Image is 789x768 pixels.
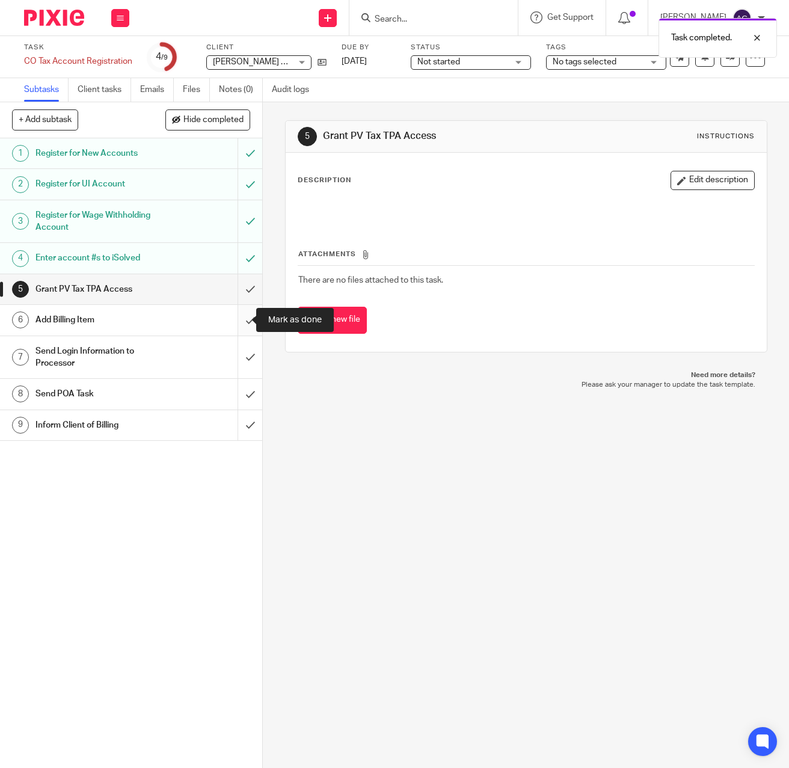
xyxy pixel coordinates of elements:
[35,249,162,267] h1: Enter account #s to iSolved
[298,251,356,257] span: Attachments
[12,281,29,298] div: 5
[323,130,551,143] h1: Grant PV Tax TPA Access
[342,57,367,66] span: [DATE]
[373,14,482,25] input: Search
[12,417,29,434] div: 9
[272,78,318,102] a: Audit logs
[35,416,162,434] h1: Inform Client of Billing
[12,349,29,366] div: 7
[165,109,250,130] button: Hide completed
[35,175,162,193] h1: Register for UI Account
[732,8,752,28] img: svg%3E
[24,78,69,102] a: Subtasks
[206,43,327,52] label: Client
[298,127,317,146] div: 5
[78,78,131,102] a: Client tasks
[342,43,396,52] label: Due by
[12,312,29,328] div: 6
[140,78,174,102] a: Emails
[24,10,84,26] img: Pixie
[24,55,132,67] div: CO Tax Account Registration
[219,78,263,102] a: Notes (0)
[671,171,755,190] button: Edit description
[156,50,168,64] div: 4
[35,311,162,329] h1: Add Billing Item
[35,206,162,237] h1: Register for Wage Withholding Account
[161,54,168,61] small: /9
[417,58,460,66] span: Not started
[183,115,244,125] span: Hide completed
[12,109,78,130] button: + Add subtask
[553,58,616,66] span: No tags selected
[298,276,443,284] span: There are no files attached to this task.
[24,43,132,52] label: Task
[298,176,351,185] p: Description
[35,385,162,403] h1: Send POA Task
[298,307,367,334] button: Attach new file
[213,58,314,66] span: [PERSON_NAME] Law, LLC
[35,342,162,373] h1: Send Login Information to Processor
[12,176,29,193] div: 2
[12,145,29,162] div: 1
[697,132,755,141] div: Instructions
[671,32,732,44] p: Task completed.
[12,386,29,402] div: 8
[12,250,29,267] div: 4
[183,78,210,102] a: Files
[12,213,29,230] div: 3
[297,370,755,380] p: Need more details?
[297,380,755,390] p: Please ask your manager to update the task template.
[35,144,162,162] h1: Register for New Accounts
[35,280,162,298] h1: Grant PV Tax TPA Access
